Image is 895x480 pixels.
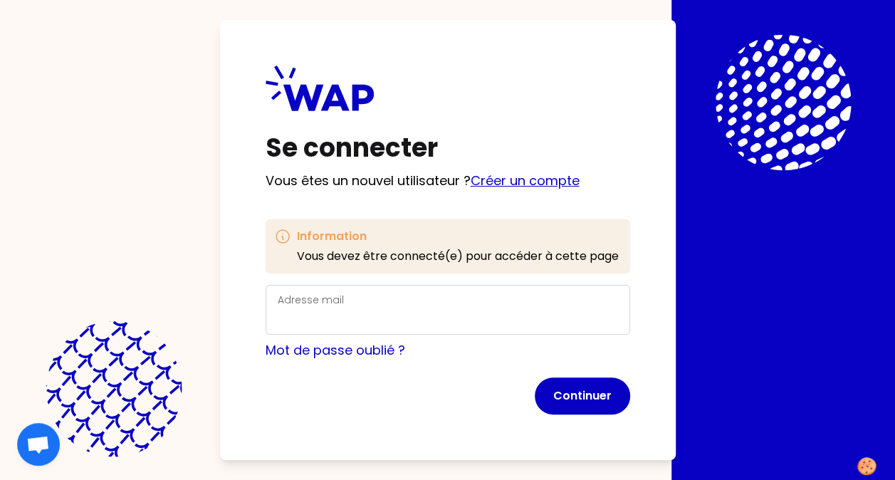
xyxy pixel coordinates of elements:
[278,293,344,307] label: Adresse mail
[297,248,619,265] p: Vous devez être connecté(e) pour accéder à cette page
[266,171,630,191] p: Vous êtes un nouvel utilisateur ?
[535,377,630,414] button: Continuer
[471,172,580,189] a: Créer un compte
[266,134,630,162] h1: Se connecter
[17,423,60,466] div: Ouvrir le chat
[297,228,619,245] h3: Information
[266,341,405,359] a: Mot de passe oublié ?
